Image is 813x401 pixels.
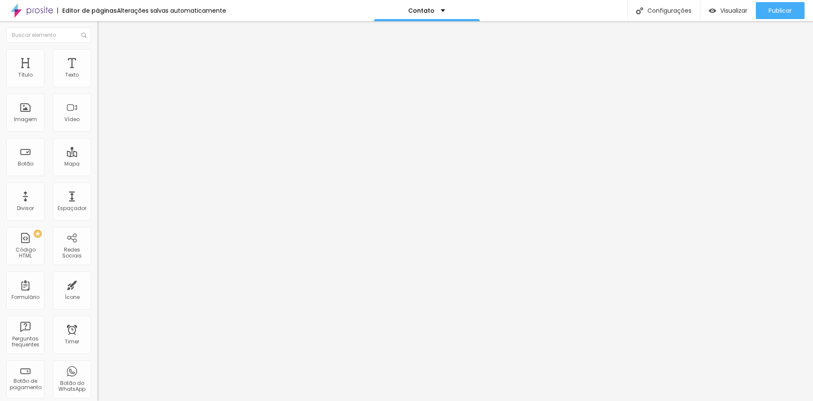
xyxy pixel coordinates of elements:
div: Redes Sociais [55,247,88,259]
div: Ícone [65,294,80,300]
div: Timer [65,339,79,345]
img: view-1.svg [709,7,716,14]
div: Botão do WhatsApp [55,380,88,393]
div: Botão de pagamento [8,378,42,390]
span: Publicar [769,7,792,14]
input: Buscar elemento [6,28,91,43]
div: Texto [65,72,79,78]
button: Publicar [756,2,805,19]
img: Icone [636,7,643,14]
div: Perguntas frequentes [8,336,42,348]
div: Botão [18,161,33,167]
div: Divisor [17,205,34,211]
div: Código HTML [8,247,42,259]
span: Visualizar [720,7,747,14]
p: Contato [408,8,434,14]
div: Imagem [14,116,37,122]
img: Icone [81,33,86,38]
div: Editor de páginas [57,8,117,14]
div: Espaçador [58,205,86,211]
div: Título [18,72,33,78]
iframe: Editor [97,21,813,401]
div: Mapa [64,161,80,167]
div: Vídeo [64,116,80,122]
div: Formulário [11,294,39,300]
button: Visualizar [700,2,756,19]
div: Alterações salvas automaticamente [117,8,226,14]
